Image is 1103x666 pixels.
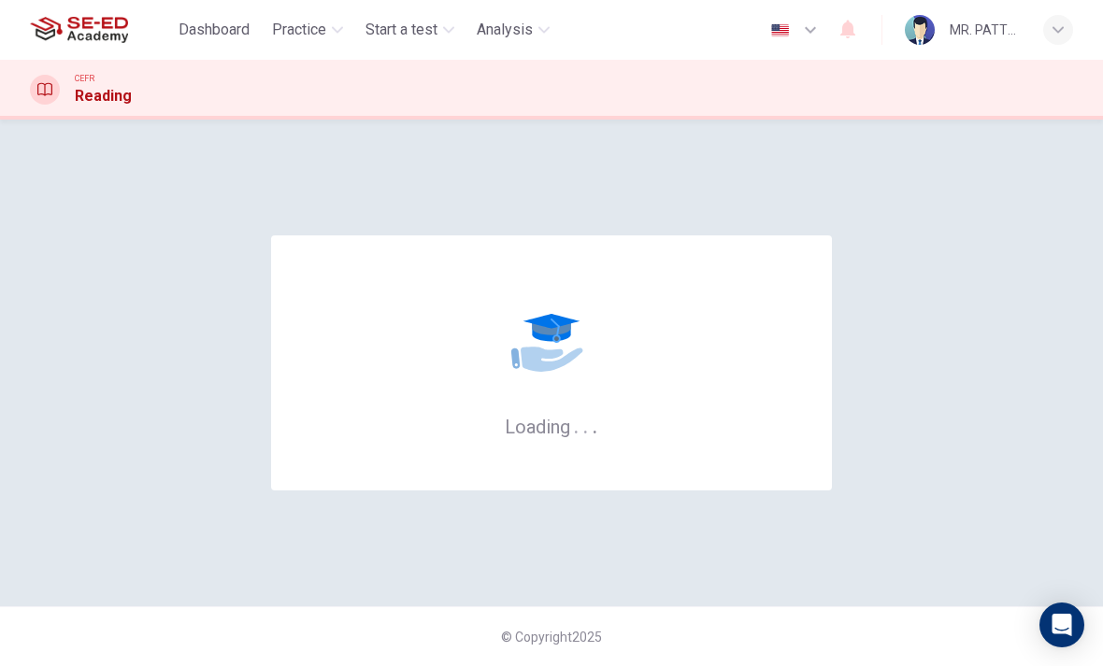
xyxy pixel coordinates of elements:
[768,23,792,37] img: en
[272,19,326,41] span: Practice
[592,409,598,440] h6: .
[477,19,533,41] span: Analysis
[905,15,935,45] img: Profile picture
[265,13,351,47] button: Practice
[505,414,598,438] h6: Loading
[75,72,94,85] span: CEFR
[358,13,462,47] button: Start a test
[501,630,602,645] span: © Copyright 2025
[573,409,580,440] h6: .
[469,13,557,47] button: Analysis
[75,85,132,107] h1: Reading
[1039,602,1084,647] div: Open Intercom Messenger
[179,19,250,41] span: Dashboard
[582,409,589,440] h6: .
[171,13,257,47] button: Dashboard
[30,11,128,49] img: SE-ED Academy logo
[950,19,1021,41] div: MR. PATTECHIN PHINITRATCHAKIT
[30,11,171,49] a: SE-ED Academy logo
[365,19,437,41] span: Start a test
